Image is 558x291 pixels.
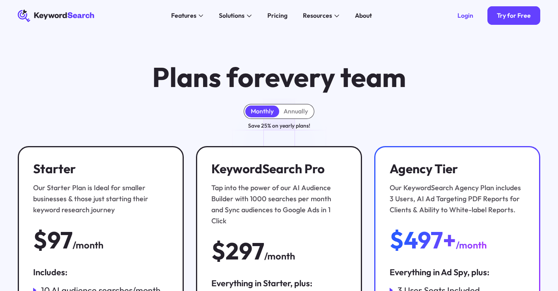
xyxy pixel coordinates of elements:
div: Pricing [267,11,287,20]
div: Our KeywordSearch Agency Plan includes 3 Users, AI Ad Targeting PDF Reports for Clients & Ability... [390,182,521,215]
div: Our Starter Plan is Ideal for smaller businesses & those just starting their keyword research jou... [33,182,164,215]
div: Everything in Ad Spy, plus: [390,267,525,278]
div: /month [456,238,487,252]
div: Solutions [219,11,244,20]
span: every team [265,60,406,94]
h3: Agency Tier [390,161,521,176]
div: Tap into the power of our AI Audience Builder with 1000 searches per month and Sync audiences to ... [211,182,343,226]
div: $97 [33,228,73,252]
a: Try for Free [487,6,540,25]
div: Login [457,12,473,20]
div: Features [171,11,196,20]
div: /month [73,238,103,252]
div: Save 25% on yearly plans! [248,122,310,130]
h1: Plans for [152,63,406,92]
div: $497+ [390,228,456,252]
div: /month [264,249,295,263]
h3: Starter [33,161,164,176]
a: About [350,9,377,22]
div: About [355,11,372,20]
a: Login [448,6,483,25]
div: Resources [303,11,332,20]
h3: KeywordSearch Pro [211,161,343,176]
a: Pricing [263,9,292,22]
div: Monthly [251,108,274,115]
div: Try for Free [497,12,531,20]
div: Everything in Starter, plus: [211,278,347,289]
div: Includes: [33,267,168,278]
div: Annually [284,108,308,115]
div: $297 [211,239,264,263]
